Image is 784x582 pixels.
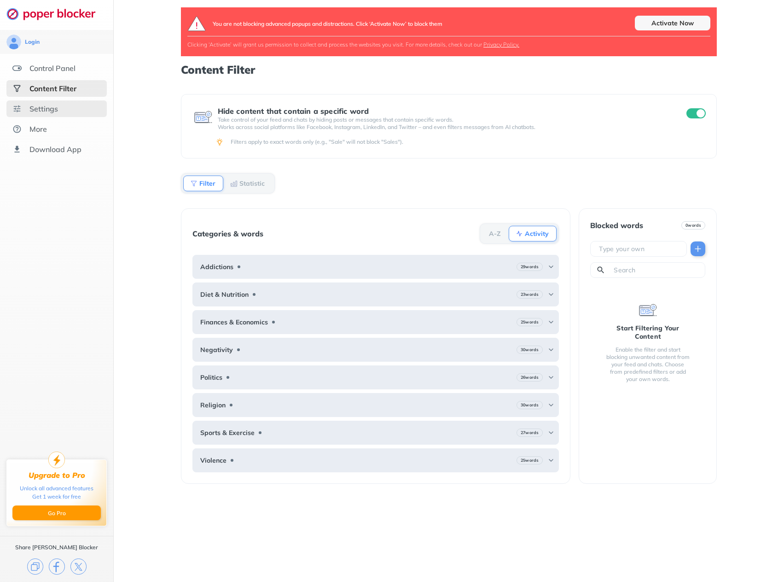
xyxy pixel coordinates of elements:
[598,244,683,253] input: Type your own
[200,346,233,353] b: Negativity
[590,221,643,229] div: Blocked words
[635,16,710,30] div: Activate Now
[25,38,40,46] div: Login
[218,107,670,115] div: Hide content that contain a specific word
[12,145,22,154] img: download-app.svg
[12,506,101,520] button: Go Pro
[187,16,206,31] img: logo
[20,484,93,493] div: Unlock all advanced features
[6,7,105,20] img: logo-webpage.svg
[200,457,226,464] b: Violence
[192,229,263,238] div: Categories & words
[483,41,519,48] a: Privacy Policy.
[213,16,442,31] div: You are not blocking advanced popups and distractions. Click ‘Activate Now’ to block them
[521,347,539,353] b: 30 words
[521,319,539,325] b: 25 words
[200,374,222,381] b: Politics
[231,138,704,146] div: Filters apply to exact words only (e.g., "Sale" will not block "Sales").
[521,374,539,381] b: 26 words
[29,124,47,134] div: More
[521,429,539,436] b: 27 words
[230,180,238,187] img: Statistic
[525,231,549,236] b: Activity
[181,64,717,76] h1: Content Filter
[218,116,670,123] p: Take control of your feed and chats by hiding posts or messages that contain specific words.
[200,318,268,326] b: Finances & Economics
[70,558,87,575] img: x.svg
[605,324,691,341] div: Start Filtering Your Content
[605,346,691,383] div: Enable the filter and start blocking unwanted content from your feed and chats. Choose from prede...
[12,64,22,73] img: features.svg
[200,263,233,270] b: Addictions
[239,181,265,186] b: Statistic
[29,84,76,93] div: Content Filter
[521,402,539,408] b: 30 words
[29,145,81,154] div: Download App
[521,291,539,298] b: 23 words
[187,41,711,48] div: Clicking ‘Activate’ will grant us permission to collect and process the websites you visit. For m...
[49,558,65,575] img: facebook.svg
[516,230,523,237] img: Activity
[200,429,255,436] b: Sports & Exercise
[29,104,58,113] div: Settings
[48,452,65,468] img: upgrade-to-pro.svg
[12,104,22,113] img: settings.svg
[29,471,85,480] div: Upgrade to Pro
[200,401,226,409] b: Religion
[32,493,81,501] div: Get 1 week for free
[521,457,539,464] b: 25 words
[27,558,43,575] img: copy.svg
[218,123,670,131] p: Works across social platforms like Facebook, Instagram, LinkedIn, and Twitter – and even filters ...
[29,64,75,73] div: Control Panel
[190,180,197,187] img: Filter
[489,231,501,236] b: A-Z
[6,35,21,49] img: avatar.svg
[15,544,98,551] div: Share [PERSON_NAME] Blocker
[521,264,539,270] b: 29 words
[200,291,249,298] b: Diet & Nutrition
[685,222,701,229] b: 0 words
[199,181,215,186] b: Filter
[12,124,22,134] img: about.svg
[12,84,22,93] img: social-selected.svg
[613,265,701,275] input: Search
